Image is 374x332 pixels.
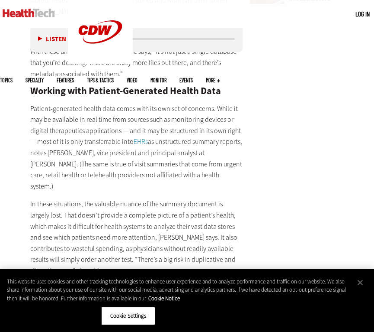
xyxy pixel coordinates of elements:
span: More [206,78,220,83]
a: Features [57,78,74,83]
a: EHRs [134,137,148,146]
h2: Working with Patient-Generated Health Data [30,86,243,96]
a: MonITor [150,78,166,83]
button: Cookie Settings [101,307,155,325]
a: Video [127,78,137,83]
a: Log in [355,10,370,18]
a: CDW [68,57,133,66]
p: In these situations, the valuable nuance of the summary document is largely lost. That doesn’t pr... [30,199,243,276]
a: More information about your privacy [148,295,180,302]
span: Specialty [26,78,44,83]
div: This website uses cookies and other tracking technologies to enhance user experience and to analy... [7,277,348,303]
a: Events [179,78,193,83]
div: User menu [355,10,370,19]
a: Tips & Tactics [87,78,114,83]
p: Patient-generated health data comes with its own set of concerns. While it may be available in re... [30,103,243,192]
img: Home [3,9,55,17]
button: Close [351,273,370,292]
